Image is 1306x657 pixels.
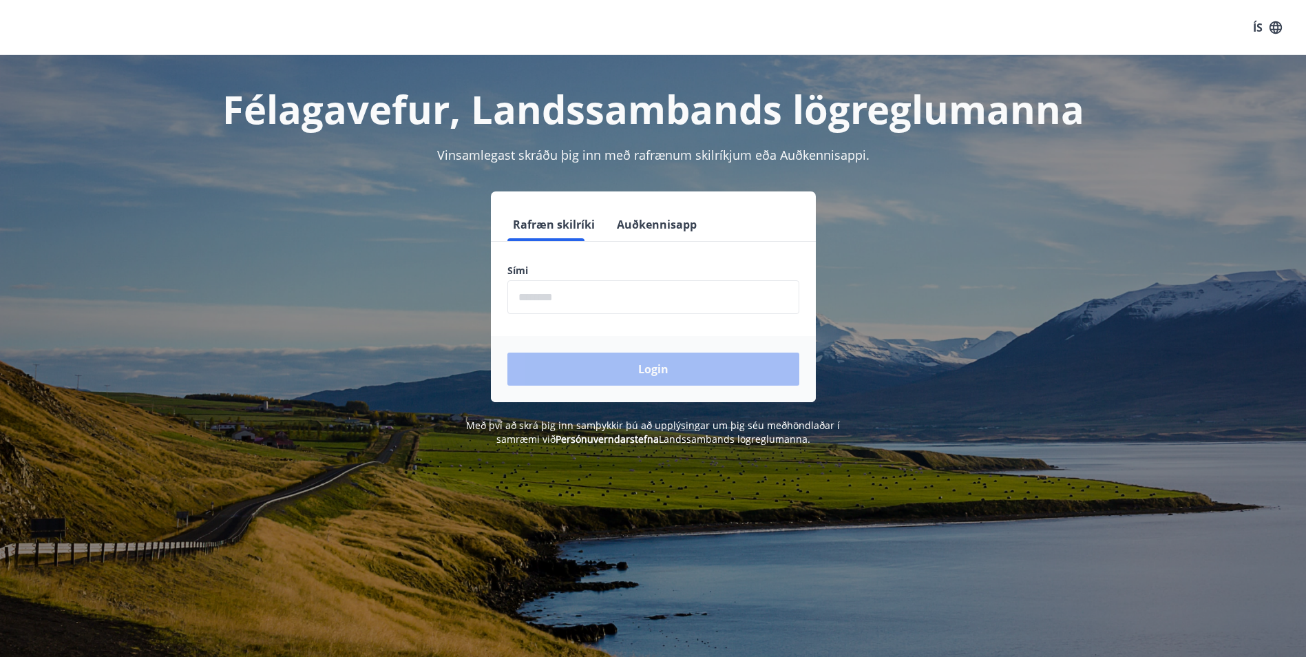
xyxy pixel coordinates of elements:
span: Með því að skrá þig inn samþykkir þú að upplýsingar um þig séu meðhöndlaðar í samræmi við Landssa... [466,419,840,446]
button: ÍS [1245,15,1289,40]
a: Persónuverndarstefna [556,432,659,446]
span: Vinsamlegast skráðu þig inn með rafrænum skilríkjum eða Auðkennisappi. [437,147,870,163]
h1: Félagavefur, Landssambands lögreglumanna [174,83,1133,135]
label: Sími [507,264,799,278]
button: Rafræn skilríki [507,208,600,241]
button: Auðkennisapp [611,208,702,241]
